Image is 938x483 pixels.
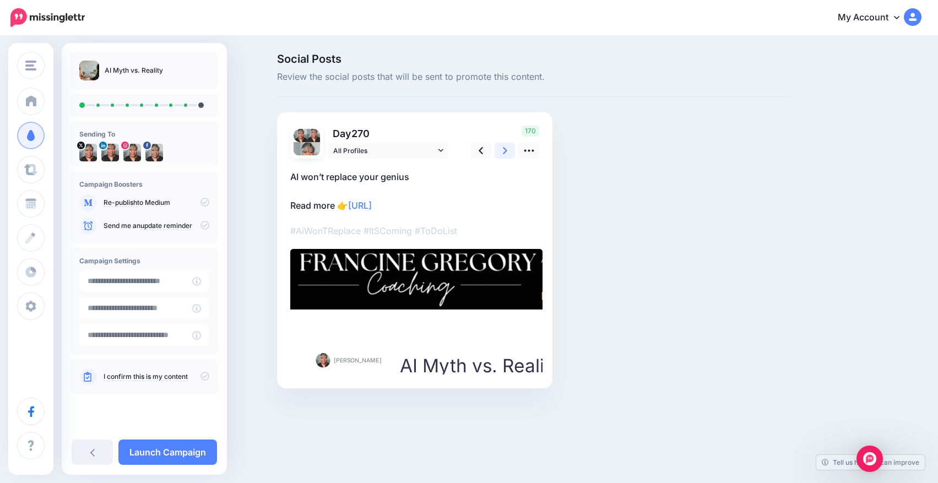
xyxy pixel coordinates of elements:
[104,198,137,207] a: Re-publish
[294,142,320,169] img: 295990499_479283147530683_5033083128412572452_n-bsa137060.jpg
[334,356,381,365] span: [PERSON_NAME]
[307,129,320,142] img: 1677510057428-76387.png
[290,170,539,213] p: AI won’t replace your genius Read more 👉
[328,126,451,142] p: Day
[522,126,539,137] span: 170
[816,455,925,470] a: Tell us how we can improve
[140,221,192,230] a: update reminder
[277,70,788,84] span: Review the social posts that will be sent to promote this content.
[10,8,85,27] img: Missinglettr
[25,61,36,70] img: menu.png
[104,221,209,231] p: Send me an
[856,446,883,472] div: Open Intercom Messenger
[104,198,209,208] p: to Medium
[277,53,788,64] span: Social Posts
[348,200,372,211] a: [URL]
[79,257,209,265] h4: Campaign Settings
[101,144,119,161] img: 1677510057428-76387.png
[104,372,188,381] a: I confirm this is my content
[145,144,163,161] img: 295990499_479283147530683_5033083128412572452_n-bsa137060.jpg
[290,224,539,238] p: #AiWonTReplace #ItSComing #ToDoList
[333,145,436,156] span: All Profiles
[79,144,97,161] img: Lej3iYGB-76388.jpg
[79,130,209,138] h4: Sending To
[123,144,141,161] img: 278364197_1034368857176185_2625620480124182963_n-bsa132761.jpg
[105,65,163,76] p: AI Myth vs. Reality
[400,352,601,378] div: AI Myth vs. Reality
[79,61,99,80] img: a9744e8947d8146c32bbbce5f988b81e_thumb.jpg
[294,129,307,142] img: 278364197_1034368857176185_2625620480124182963_n-bsa132761.jpg
[827,4,921,31] a: My Account
[351,128,370,139] span: 270
[79,180,209,188] h4: Campaign Boosters
[328,143,449,159] a: All Profiles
